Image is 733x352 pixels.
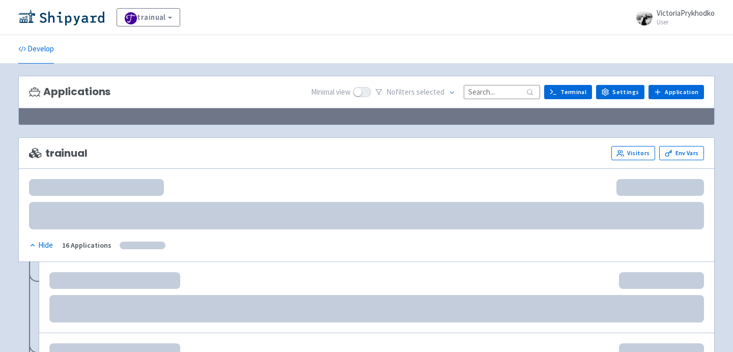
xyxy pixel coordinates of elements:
[29,148,88,159] span: trainual
[657,19,715,25] small: User
[62,240,111,251] div: 16 Applications
[29,86,110,98] h3: Applications
[649,85,704,99] a: Application
[416,87,444,97] span: selected
[630,9,715,25] a: VictoriaPrykhodko User
[29,240,54,251] button: Hide
[29,240,53,251] div: Hide
[611,146,655,160] a: Visitors
[117,8,180,26] a: trainual
[657,8,715,18] span: VictoriaPrykhodko
[596,85,644,99] a: Settings
[18,35,54,64] a: Develop
[386,86,444,98] span: No filter s
[311,86,351,98] span: Minimal view
[544,85,592,99] a: Terminal
[464,85,540,99] input: Search...
[18,9,104,25] img: Shipyard logo
[659,146,704,160] a: Env Vars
